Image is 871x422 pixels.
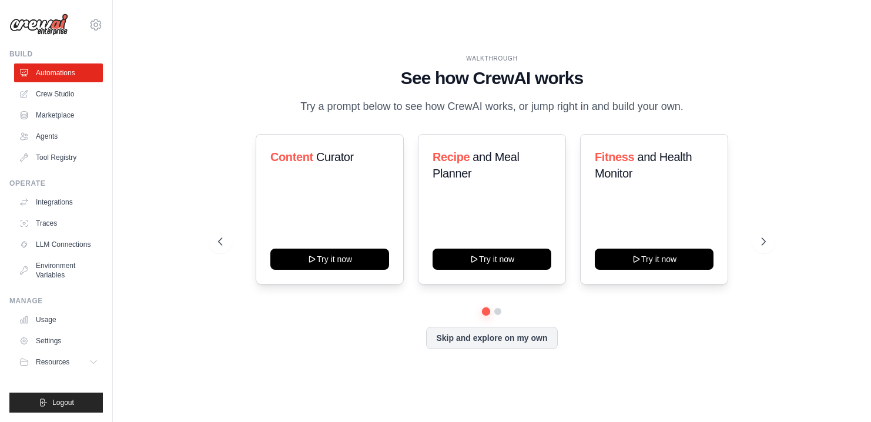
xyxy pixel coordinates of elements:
a: Automations [14,63,103,82]
a: Agents [14,127,103,146]
a: Tool Registry [14,148,103,167]
span: and Meal Planner [433,150,519,180]
a: Marketplace [14,106,103,125]
span: Content [270,150,313,163]
button: Resources [14,353,103,371]
a: Usage [14,310,103,329]
div: Manage [9,296,103,306]
span: Logout [52,398,74,407]
a: Crew Studio [14,85,103,103]
button: Try it now [270,249,389,270]
p: Try a prompt below to see how CrewAI works, or jump right in and build your own. [294,98,689,115]
span: Recipe [433,150,470,163]
button: Try it now [595,249,713,270]
button: Skip and explore on my own [426,327,557,349]
span: Fitness [595,150,634,163]
div: WALKTHROUGH [218,54,766,63]
a: Environment Variables [14,256,103,284]
a: Traces [14,214,103,233]
span: Resources [36,357,69,367]
img: Logo [9,14,68,36]
button: Logout [9,393,103,413]
h1: See how CrewAI works [218,68,766,89]
div: Operate [9,179,103,188]
span: Curator [316,150,354,163]
a: LLM Connections [14,235,103,254]
span: and Health Monitor [595,150,692,180]
a: Settings [14,331,103,350]
a: Integrations [14,193,103,212]
button: Try it now [433,249,551,270]
div: Build [9,49,103,59]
